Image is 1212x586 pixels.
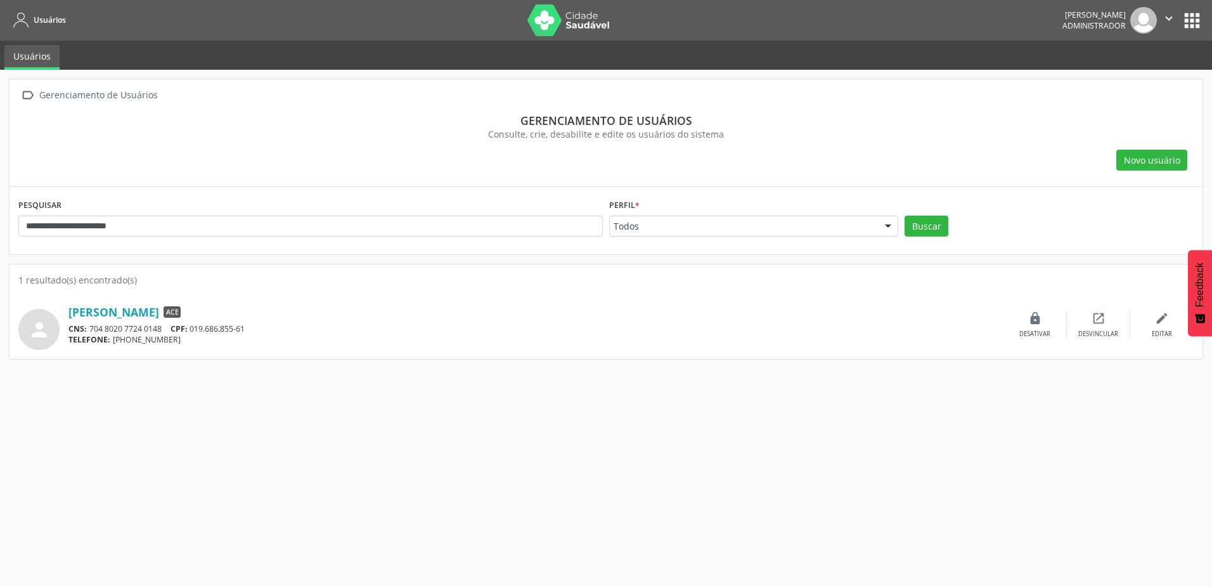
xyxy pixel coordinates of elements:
a: [PERSON_NAME] [68,305,159,319]
a: Usuários [4,45,60,70]
span: CPF: [171,323,188,334]
a: Usuários [9,10,66,30]
div: Gerenciamento de usuários [27,114,1185,127]
i: open_in_new [1092,311,1106,325]
i: edit [1155,311,1169,325]
span: CNS: [68,323,87,334]
i: lock [1028,311,1042,325]
button: Feedback - Mostrar pesquisa [1188,250,1212,336]
div: [PERSON_NAME] [1062,10,1126,20]
i:  [1162,11,1176,25]
div: Consulte, crie, desabilite e edite os usuários do sistema [27,127,1185,141]
button: apps [1181,10,1203,32]
div: 1 resultado(s) encontrado(s) [18,273,1194,287]
div: Editar [1152,330,1172,339]
span: Todos [614,220,872,233]
div: 704 8020 7724 0148 019.686.855-61 [68,323,1003,334]
span: Novo usuário [1124,153,1180,167]
i:  [18,86,37,105]
div: [PHONE_NUMBER] [68,334,1003,345]
button: Novo usuário [1116,150,1187,171]
button: Buscar [905,216,948,237]
span: ACE [164,306,181,318]
span: Administrador [1062,20,1126,31]
span: Usuários [34,15,66,25]
img: img [1130,7,1157,34]
label: Perfil [609,196,640,216]
div: Desvincular [1078,330,1118,339]
button:  [1157,7,1181,34]
span: TELEFONE: [68,334,110,345]
a:  Gerenciamento de Usuários [18,86,160,105]
span: Feedback [1194,263,1206,307]
div: Gerenciamento de Usuários [37,86,160,105]
label: PESQUISAR [18,196,61,216]
i: person [28,318,51,341]
div: Desativar [1019,330,1050,339]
